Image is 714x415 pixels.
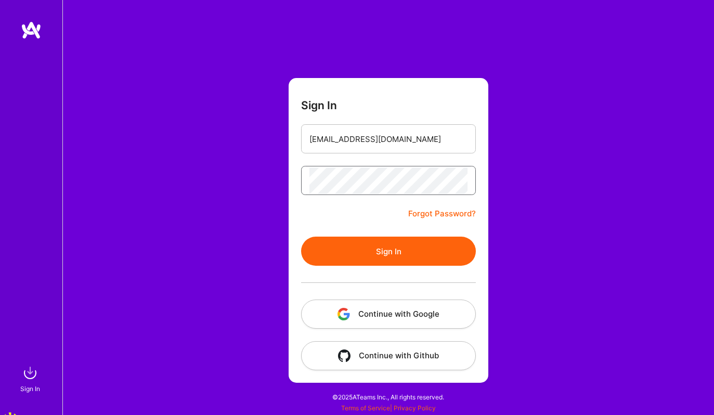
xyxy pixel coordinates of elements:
[22,362,41,394] a: sign inSign In
[341,404,436,412] span: |
[301,99,337,112] h3: Sign In
[408,207,476,220] a: Forgot Password?
[21,21,42,40] img: logo
[301,300,476,329] button: Continue with Google
[20,362,41,383] img: sign in
[20,383,40,394] div: Sign In
[301,237,476,266] button: Sign In
[341,404,390,412] a: Terms of Service
[301,341,476,370] button: Continue with Github
[337,308,350,320] img: icon
[309,126,468,152] input: Email...
[338,349,350,362] img: icon
[394,404,436,412] a: Privacy Policy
